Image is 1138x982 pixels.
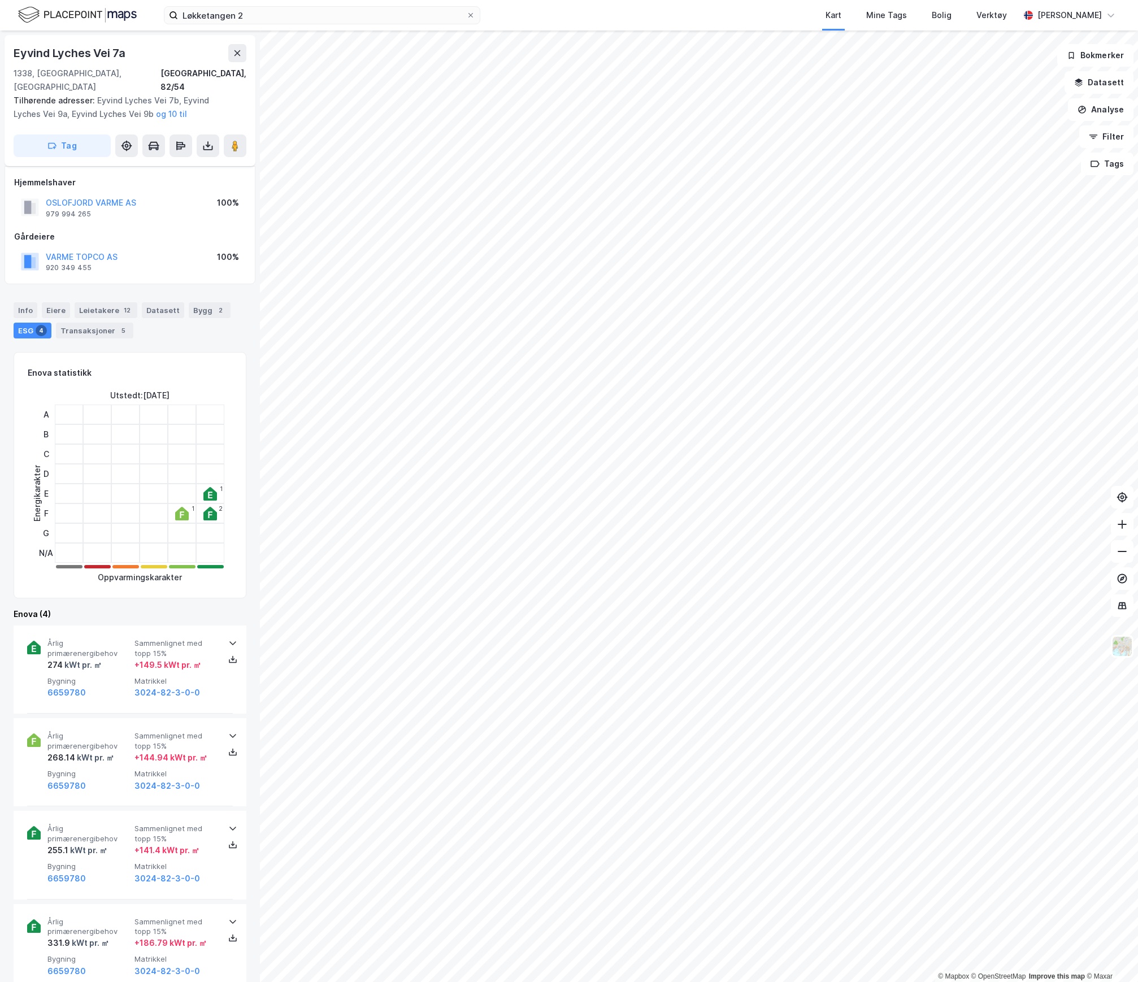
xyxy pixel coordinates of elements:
span: Bygning [47,769,130,779]
input: Søk på adresse, matrikkel, gårdeiere, leietakere eller personer [178,7,466,24]
a: Mapbox [938,972,969,980]
div: 331.9 [47,936,109,950]
button: 3024-82-3-0-0 [134,686,200,699]
button: 6659780 [47,964,86,978]
button: 6659780 [47,686,86,699]
div: Kart [826,8,841,22]
button: 3024-82-3-0-0 [134,872,200,885]
button: Analyse [1068,98,1133,121]
span: Bygning [47,862,130,871]
a: Improve this map [1029,972,1085,980]
button: 3024-82-3-0-0 [134,779,200,793]
div: [GEOGRAPHIC_DATA], 82/54 [160,67,246,94]
div: 255.1 [47,844,107,857]
div: Verktøy [976,8,1007,22]
div: Info [14,302,37,318]
span: Matrikkel [134,769,217,779]
div: [PERSON_NAME] [1037,8,1102,22]
div: 1 [220,485,223,492]
img: Z [1111,636,1133,657]
button: 6659780 [47,779,86,793]
span: Matrikkel [134,954,217,964]
div: 268.14 [47,751,114,764]
div: Kontrollprogram for chat [1081,928,1138,982]
div: kWt pr. ㎡ [75,751,114,764]
div: Transaksjoner [56,323,133,338]
iframe: Chat Widget [1081,928,1138,982]
button: Tag [14,134,111,157]
div: N/A [39,543,53,563]
div: Energikarakter [31,465,44,522]
div: 274 [47,658,102,672]
div: 12 [121,305,133,316]
div: 1338, [GEOGRAPHIC_DATA], [GEOGRAPHIC_DATA] [14,67,160,94]
div: Enova statistikk [28,366,92,380]
div: Mine Tags [866,8,907,22]
span: Årlig primærenergibehov [47,917,130,937]
div: 5 [118,325,129,336]
div: kWt pr. ㎡ [68,844,107,857]
div: Bolig [932,8,952,22]
div: Utstedt : [DATE] [110,389,170,402]
div: + 186.79 kWt pr. ㎡ [134,936,207,950]
button: Tags [1081,153,1133,175]
div: Eyvind Lyches Vei 7b, Eyvind Lyches Vei 9a, Eyvind Lyches Vei 9b [14,94,237,121]
span: Årlig primærenergibehov [47,824,130,844]
div: F [39,503,53,523]
button: 6659780 [47,872,86,885]
span: Bygning [47,954,130,964]
div: E [39,484,53,503]
div: Hjemmelshaver [14,176,246,189]
div: A [39,405,53,424]
span: Tilhørende adresser: [14,95,97,105]
div: G [39,523,53,543]
span: Sammenlignet med topp 15% [134,731,217,751]
div: 920 349 455 [46,263,92,272]
span: Bygning [47,676,130,686]
span: Matrikkel [134,676,217,686]
div: + 144.94 kWt pr. ㎡ [134,751,207,764]
span: Årlig primærenergibehov [47,731,130,751]
span: Sammenlignet med topp 15% [134,824,217,844]
div: + 141.4 kWt pr. ㎡ [134,844,199,857]
div: B [39,424,53,444]
div: Gårdeiere [14,230,246,244]
div: Leietakere [75,302,137,318]
div: D [39,464,53,484]
div: Eyvind Lyches Vei 7a [14,44,128,62]
button: Filter [1079,125,1133,148]
div: 2 [215,305,226,316]
div: Eiere [42,302,70,318]
img: logo.f888ab2527a4732fd821a326f86c7f29.svg [18,5,137,25]
div: 100% [217,250,239,264]
div: 2 [219,505,223,512]
div: 1 [192,505,194,512]
div: Bygg [189,302,231,318]
div: 4 [36,325,47,336]
div: ESG [14,323,51,338]
div: kWt pr. ㎡ [70,936,109,950]
div: C [39,444,53,464]
span: Sammenlignet med topp 15% [134,917,217,937]
a: OpenStreetMap [971,972,1026,980]
button: Datasett [1065,71,1133,94]
div: Datasett [142,302,184,318]
div: Enova (4) [14,607,246,621]
div: + 149.5 kWt pr. ㎡ [134,658,201,672]
span: Årlig primærenergibehov [47,638,130,658]
button: Bokmerker [1057,44,1133,67]
div: 100% [217,196,239,210]
div: Oppvarmingskarakter [98,571,182,584]
div: kWt pr. ㎡ [63,658,102,672]
div: 979 994 265 [46,210,91,219]
span: Sammenlignet med topp 15% [134,638,217,658]
span: Matrikkel [134,862,217,871]
button: 3024-82-3-0-0 [134,964,200,978]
